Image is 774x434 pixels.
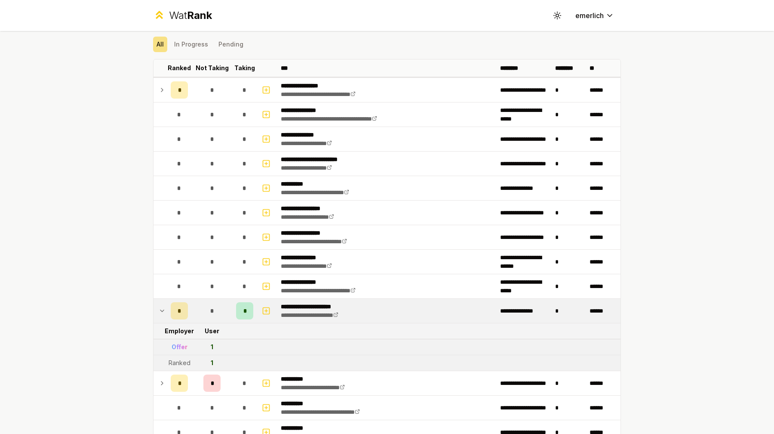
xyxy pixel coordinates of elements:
button: Pending [215,37,247,52]
p: Ranked [168,64,191,72]
div: Wat [169,9,212,22]
div: 1 [211,359,213,367]
div: Ranked [169,359,190,367]
button: All [153,37,167,52]
td: User [191,323,233,339]
td: Employer [167,323,191,339]
a: WatRank [153,9,212,22]
span: Rank [187,9,212,22]
p: Not Taking [196,64,229,72]
span: emerlich [575,10,604,21]
button: emerlich [568,8,621,23]
p: Taking [234,64,255,72]
div: 1 [211,343,213,351]
button: In Progress [171,37,212,52]
div: Offer [172,343,187,351]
